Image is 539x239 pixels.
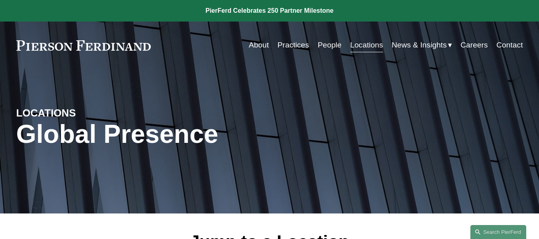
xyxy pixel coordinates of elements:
[392,38,447,52] span: News & Insights
[350,38,383,53] a: Locations
[318,38,342,53] a: People
[470,225,526,239] a: Search this site
[16,119,354,149] h1: Global Presence
[277,38,309,53] a: Practices
[460,38,488,53] a: Careers
[392,38,452,53] a: folder dropdown
[496,38,523,53] a: Contact
[249,38,269,53] a: About
[16,107,143,120] h4: LOCATIONS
